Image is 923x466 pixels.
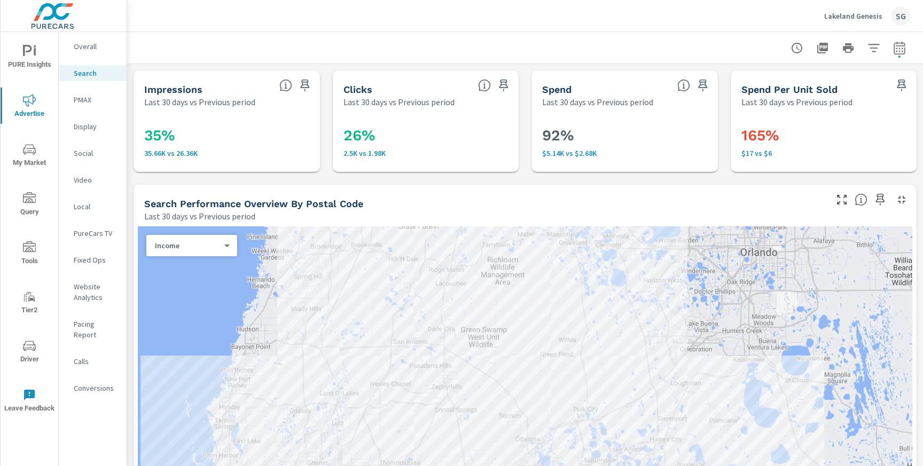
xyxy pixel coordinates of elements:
div: Local [59,199,127,215]
span: My Market [4,143,55,169]
button: "Export Report to PDF" [812,37,833,59]
p: Last 30 days vs Previous period [343,96,455,108]
div: Overall [59,38,127,54]
p: Local [74,201,118,212]
div: SG [891,6,910,26]
p: 2,495 vs 1,980 [343,149,509,157]
div: Website Analytics [59,279,127,305]
span: Tier2 [4,290,55,317]
span: Driver [4,339,55,366]
h3: 165% [741,127,906,145]
div: PureCars TV [59,225,127,241]
p: Last 30 days vs Previous period [741,96,852,108]
p: Last 30 days vs Previous period [542,96,653,108]
p: Overall [74,41,118,52]
div: Social [59,145,127,161]
span: Save this to your personalized report [893,77,910,94]
div: Fixed Ops [59,252,127,268]
span: Understand Search performance data by postal code. Individual postal codes can be selected and ex... [855,193,867,206]
h5: Clicks [343,84,372,95]
h5: Impressions [144,84,202,95]
h3: 35% [144,127,309,145]
p: $17 vs $6 [741,149,906,157]
span: Tools [4,241,55,267]
h3: 26% [343,127,509,145]
span: The amount of money spent on advertising during the period. [677,79,690,92]
div: Income [146,241,229,251]
div: Display [59,119,127,135]
div: Search [59,65,127,81]
div: Calls [59,353,127,369]
p: PMAX [74,94,118,105]
span: The number of times an ad was clicked by a consumer. [478,79,491,92]
p: Conversions [74,383,118,393]
p: Income [155,241,220,250]
button: Make Fullscreen [833,191,850,208]
span: Save this to your personalized report [495,77,512,94]
button: Print Report [838,37,859,59]
p: Last 30 days vs Previous period [144,210,255,223]
button: Minimize Widget [893,191,910,208]
p: Lakeland Genesis [824,11,882,21]
p: Display [74,121,118,132]
span: The number of times an ad was shown on your behalf. [279,79,292,92]
div: Pacing Report [59,316,127,343]
div: Conversions [59,380,127,396]
span: Advertise [4,94,55,120]
p: 35,663 vs 26,363 [144,149,309,157]
span: PURE Insights [4,45,55,71]
span: Save this to your personalized report [694,77,711,94]
div: PMAX [59,92,127,108]
span: Query [4,192,55,218]
p: $5,135 vs $2,680 [542,149,707,157]
h5: Spend Per Unit Sold [741,84,838,95]
p: Search [74,68,118,78]
button: Select Date Range [889,37,910,59]
h5: Search Performance Overview By Postal Code [144,198,363,209]
span: Save this to your personalized report [296,77,314,94]
div: nav menu [1,32,58,425]
h3: 92% [542,127,707,145]
h5: Spend [542,84,572,95]
p: Website Analytics [74,281,118,303]
p: Fixed Ops [74,255,118,265]
span: Save this to your personalized report [872,191,889,208]
div: Video [59,172,127,188]
p: Video [74,175,118,185]
p: Social [74,148,118,159]
p: Calls [74,356,118,367]
span: Leave Feedback [4,389,55,415]
p: PureCars TV [74,228,118,239]
p: Last 30 days vs Previous period [144,96,255,108]
p: Pacing Report [74,319,118,340]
